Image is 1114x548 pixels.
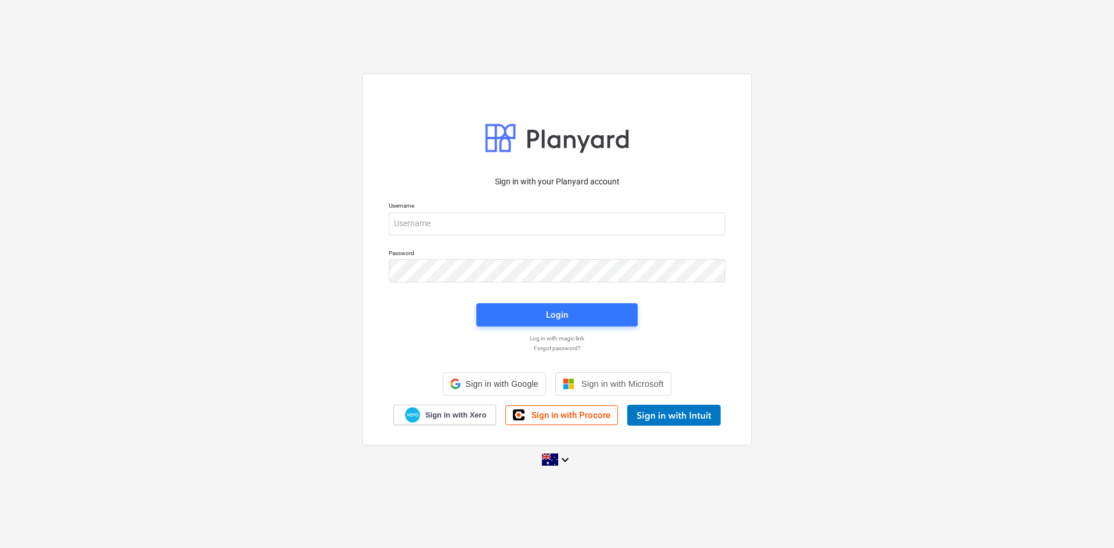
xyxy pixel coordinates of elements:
[389,202,725,212] p: Username
[546,307,568,322] div: Login
[558,453,572,467] i: keyboard_arrow_down
[393,405,497,425] a: Sign in with Xero
[581,379,664,389] span: Sign in with Microsoft
[389,212,725,235] input: Username
[405,407,420,423] img: Xero logo
[505,405,618,425] a: Sign in with Procore
[563,378,574,390] img: Microsoft logo
[389,249,725,259] p: Password
[443,372,545,395] div: Sign in with Google
[476,303,638,326] button: Login
[383,344,731,352] a: Forgot password?
[383,335,731,342] a: Log in with magic link
[425,410,486,420] span: Sign in with Xero
[389,176,725,188] p: Sign in with your Planyard account
[465,379,538,389] span: Sign in with Google
[531,410,610,420] span: Sign in with Procore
